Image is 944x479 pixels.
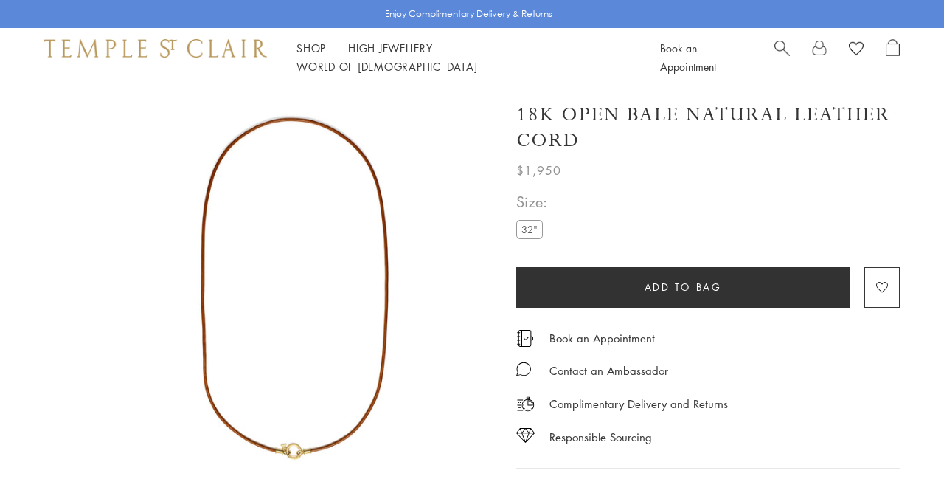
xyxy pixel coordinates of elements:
a: World of [DEMOGRAPHIC_DATA]World of [DEMOGRAPHIC_DATA] [296,59,477,74]
img: MessageIcon-01_2.svg [516,362,531,376]
label: 32" [516,220,543,238]
button: Add to bag [516,267,850,308]
nav: Main navigation [296,39,627,76]
span: Size: [516,190,549,214]
a: ShopShop [296,41,326,55]
img: icon_appointment.svg [516,330,534,347]
p: Enjoy Complimentary Delivery & Returns [385,7,552,21]
a: Book an Appointment [549,330,655,346]
img: icon_delivery.svg [516,395,535,413]
a: Open Shopping Bag [886,39,900,76]
h1: 18K Open Bale Natural Leather Cord [516,102,900,154]
a: Book an Appointment [660,41,716,74]
img: Temple St. Clair [44,39,267,57]
img: icon_sourcing.svg [516,428,535,443]
div: Contact an Ambassador [549,362,668,380]
a: High JewelleryHigh Jewellery [348,41,433,55]
p: Complimentary Delivery and Returns [549,395,728,413]
a: Search [774,39,790,76]
a: View Wishlist [849,39,864,61]
span: Add to bag [645,279,722,295]
span: $1,950 [516,161,561,180]
div: Responsible Sourcing [549,428,652,447]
